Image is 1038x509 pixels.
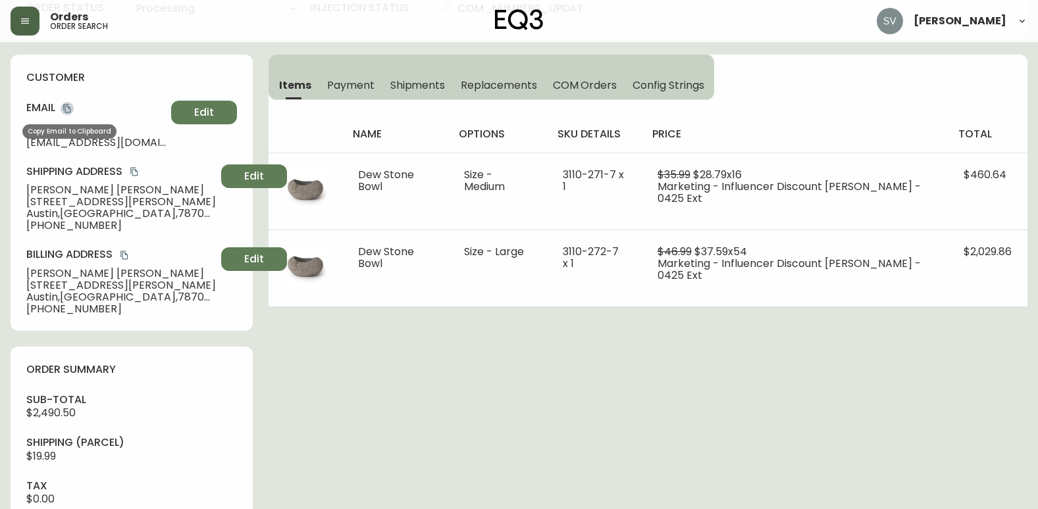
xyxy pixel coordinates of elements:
[26,405,76,420] span: $2,490.50
[694,244,747,259] span: $37.59 x 54
[358,167,414,194] span: Dew Stone Bowl
[652,127,937,141] h4: price
[279,78,311,92] span: Items
[358,244,414,271] span: Dew Stone Bowl
[964,244,1012,259] span: $2,029.86
[244,169,264,183] span: Edit
[459,127,536,141] h4: options
[658,256,921,283] span: Marketing - Influencer Discount [PERSON_NAME] - 0425 Ext
[26,208,216,220] span: Austin , [GEOGRAPHIC_DATA] , 78704 , US
[118,249,131,262] button: copy
[194,105,214,120] span: Edit
[26,268,216,279] span: [PERSON_NAME] [PERSON_NAME]
[26,101,166,115] h4: Email
[693,167,742,182] span: $28.79 x 16
[390,78,446,92] span: Shipments
[26,303,216,315] span: [PHONE_NUMBER]
[26,491,55,506] span: $0.00
[221,164,287,188] button: Edit
[464,169,531,193] li: Size - Medium
[563,167,624,194] span: 3110-271-7 x 1
[26,137,166,149] span: [EMAIL_ADDRESS][DOMAIN_NAME]
[26,164,216,179] h4: Shipping Address
[558,127,631,141] h4: sku details
[26,220,216,231] span: [PHONE_NUMBER]
[26,435,237,450] h4: Shipping ( Parcel )
[464,246,531,258] li: Size - Large
[353,127,438,141] h4: name
[26,393,237,407] h4: sub-total
[26,184,216,196] span: [PERSON_NAME] [PERSON_NAME]
[658,244,692,259] span: $46.99
[26,247,216,262] h4: Billing Address
[26,279,216,291] span: [STREET_ADDRESS][PERSON_NAME]
[914,16,1006,26] span: [PERSON_NAME]
[461,78,536,92] span: Replacements
[284,169,326,211] img: 958fb407-5c3c-481a-a2cf-9cd377f221fd.jpg
[877,8,903,34] img: 0ef69294c49e88f033bcbeb13310b844
[958,127,1017,141] h4: total
[327,78,375,92] span: Payment
[553,78,617,92] span: COM Orders
[128,165,141,178] button: copy
[244,252,264,266] span: Edit
[633,78,704,92] span: Config Strings
[26,70,237,85] h4: customer
[495,9,544,30] img: logo
[658,179,921,206] span: Marketing - Influencer Discount [PERSON_NAME] - 0425 Ext
[563,244,619,271] span: 3110-272-7 x 1
[171,101,237,124] button: Edit
[26,362,237,377] h4: order summary
[26,196,216,208] span: [STREET_ADDRESS][PERSON_NAME]
[284,246,326,288] img: 958fb407-5c3c-481a-a2cf-9cd377f221fd.jpg
[964,167,1006,182] span: $460.64
[26,291,216,303] span: Austin , [GEOGRAPHIC_DATA] , 78704 , US
[50,12,88,22] span: Orders
[61,102,74,115] button: copy
[26,479,237,493] h4: tax
[221,247,287,271] button: Edit
[26,448,56,464] span: $19.99
[658,167,690,182] span: $35.99
[50,22,108,30] h5: order search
